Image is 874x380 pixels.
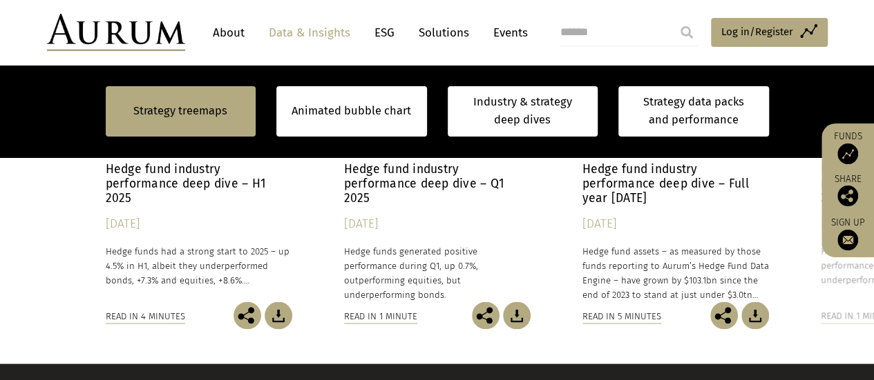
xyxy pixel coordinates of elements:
[582,35,769,302] a: Hedge Fund Data Hedge fund industry performance deep dive – Full year [DATE] [DATE] Hedge fund as...
[582,308,661,323] div: Read in 5 minutes
[828,130,867,164] a: Funds
[412,20,476,46] a: Solutions
[721,23,793,40] span: Log in/Register
[711,18,828,47] a: Log in/Register
[106,243,292,287] p: Hedge funds had a strong start to 2025 – up 4.5% in H1, albeit they underperformed bonds, +7.3% a...
[206,20,251,46] a: About
[582,214,769,233] div: [DATE]
[828,174,867,206] div: Share
[828,217,867,250] a: Sign up
[106,35,292,302] a: Hedge Fund Data Hedge fund industry performance deep dive – H1 2025 [DATE] Hedge funds had a stro...
[262,20,357,46] a: Data & Insights
[448,86,598,137] a: Industry & strategy deep dives
[618,86,769,137] a: Strategy data packs and performance
[234,301,261,329] img: Share this post
[344,214,531,233] div: [DATE]
[265,301,292,329] img: Download Article
[344,35,531,302] a: Hedge Fund Data Hedge fund industry performance deep dive – Q1 2025 [DATE] Hedge funds generated ...
[106,308,185,323] div: Read in 4 minutes
[292,102,411,120] a: Animated bubble chart
[47,14,185,51] img: Aurum
[472,301,500,329] img: Share this post
[837,143,858,164] img: Access Funds
[133,102,227,120] a: Strategy treemaps
[344,243,531,302] p: Hedge funds generated positive performance during Q1, up 0.7%, outperforming equities, but underp...
[368,20,401,46] a: ESG
[344,308,417,323] div: Read in 1 minute
[582,243,769,302] p: Hedge fund assets – as measured by those funds reporting to Aurum’s Hedge Fund Data Engine – have...
[503,301,531,329] img: Download Article
[741,301,769,329] img: Download Article
[837,230,858,250] img: Sign up to our newsletter
[837,186,858,206] img: Share this post
[673,19,701,46] input: Submit
[106,161,292,205] h4: Hedge fund industry performance deep dive – H1 2025
[486,20,528,46] a: Events
[344,161,531,205] h4: Hedge fund industry performance deep dive – Q1 2025
[710,301,738,329] img: Share this post
[582,161,769,205] h4: Hedge fund industry performance deep dive – Full year [DATE]
[106,214,292,233] div: [DATE]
